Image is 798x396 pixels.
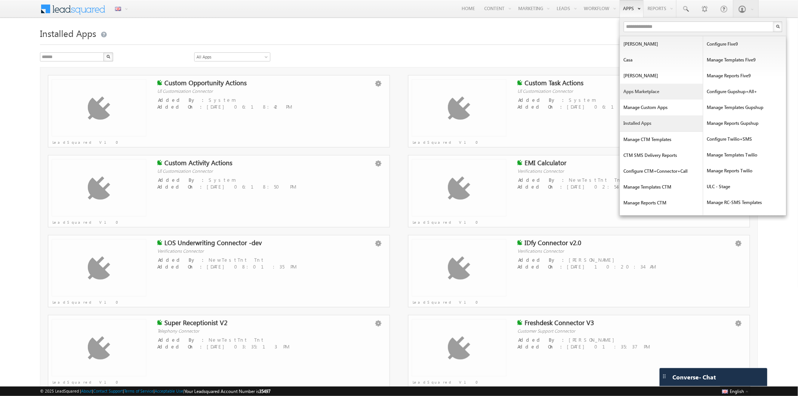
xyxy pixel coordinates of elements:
[525,158,566,167] span: EMI Calculator
[703,179,786,195] a: ULC - Stage
[518,97,737,103] div: Added By :
[87,96,110,120] img: Alternate Logo
[517,88,737,95] div: UI Customization Connector
[569,336,618,343] span: [PERSON_NAME]
[209,177,236,183] span: System
[703,68,786,84] a: Manage Reports five9
[106,55,110,58] img: Search
[776,25,780,28] img: Search
[158,97,376,103] div: Added By :
[567,183,653,190] span: [DATE] 02:54:21 PM
[517,240,523,245] img: checking status
[620,84,703,100] a: Apps Marketplace
[209,97,236,103] span: System
[157,320,163,325] img: checking status
[93,388,123,393] a: Contact Support
[569,177,625,183] span: NewTestTnt Tnt
[517,320,523,325] img: checking status
[620,68,703,84] a: [PERSON_NAME]
[720,387,750,396] button: English
[52,219,131,226] p: LeadSquared V1.0
[620,132,703,147] a: Manage CTM Templates
[518,256,737,263] div: Added By :
[157,248,377,255] div: Verifications Connector
[157,183,377,190] div: Added On :
[620,195,703,211] a: Manage Reports CTM
[569,97,596,103] span: System
[517,168,737,175] div: Verifications Connector
[661,373,668,379] img: carter-drag
[87,336,110,360] img: Alternate Logo
[620,115,703,131] a: Installed Apps
[517,160,523,165] img: checking status
[158,177,376,183] div: Added By :
[184,388,270,394] span: Your Leadsquared Account Number is
[158,336,376,343] div: Added By :
[164,78,247,87] span: Custom Opportunity Actions
[87,176,110,200] img: Alternate Logo
[207,343,289,350] span: [DATE] 03:35:13 PM
[164,238,262,247] span: LOS Underwriting Connector -dev
[517,103,737,110] div: Added On :
[517,80,523,85] img: checking status
[87,256,110,280] img: Alternate Logo
[448,336,471,360] img: Alternate Logo
[209,256,265,263] span: NewTestTnt Tnt
[525,78,583,87] span: Custom Task Actions
[517,328,737,335] div: Customer Support Connector
[517,183,737,190] div: Added On :
[155,388,183,393] a: Acceptable Use
[517,248,737,255] div: Verifications Connector
[703,163,786,179] a: Manage Reports Twilio
[164,318,227,327] span: Super Receptionist V2
[703,195,786,210] a: Manage RC-SMS Templates
[703,36,786,52] a: Configure Five9
[124,388,153,393] a: Terms of Service
[703,210,786,226] a: RC SMS Reports
[40,388,270,395] span: © 2025 LeadSquared | | | | |
[620,100,703,115] a: Manage Custom Apps
[620,147,703,163] a: CTM SMS Delivery Reports
[207,103,292,110] span: [DATE] 06:18:42 PM
[259,388,270,394] span: 35497
[81,388,92,393] a: About
[730,388,744,394] span: English
[703,52,786,68] a: Manage Templates five9
[207,183,296,190] span: [DATE] 06:18:50 PM
[448,256,471,280] img: Alternate Logo
[209,336,265,343] span: NewTestTnt Tnt
[703,84,786,100] a: Configure Gupshup+All+
[157,240,163,245] img: checking status
[525,318,594,327] span: Freshdesk Connector V3
[413,299,491,305] p: LeadSquared V1.0
[567,343,650,350] span: [DATE] 01:35:37 PM
[517,263,737,270] div: Added On :
[52,299,131,305] p: LeadSquared V1.0
[157,263,377,270] div: Added On :
[569,256,618,263] span: [PERSON_NAME]
[620,52,703,68] a: Casa
[413,139,491,146] p: LeadSquared V1.0
[157,328,377,335] div: Telephony Connector
[620,163,703,179] a: Configure CTM+Connector+call
[195,54,262,60] span: All Apps
[517,343,737,350] div: Added On :
[157,160,163,165] img: checking status
[52,379,131,385] p: LeadSquared V1.0
[207,263,296,270] span: [DATE] 08:01:35 PM
[157,103,377,110] div: Added On :
[194,52,270,61] a: All Apps
[164,158,232,167] span: Custom Activity Actions
[620,179,703,195] a: Manage Templates CTM
[157,80,163,85] img: checking status
[157,343,377,350] div: Added On :
[413,219,491,226] p: LeadSquared V1.0
[157,168,377,175] div: UI Customization Connector
[52,139,131,146] p: LeadSquared V1.0
[518,177,737,183] div: Added By :
[448,96,471,120] img: Alternate Logo
[158,256,376,263] div: Added By :
[567,263,656,270] span: [DATE] 10:20:34 AM
[448,176,471,200] img: Alternate Logo
[703,131,786,147] a: Configure Twilio+SMS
